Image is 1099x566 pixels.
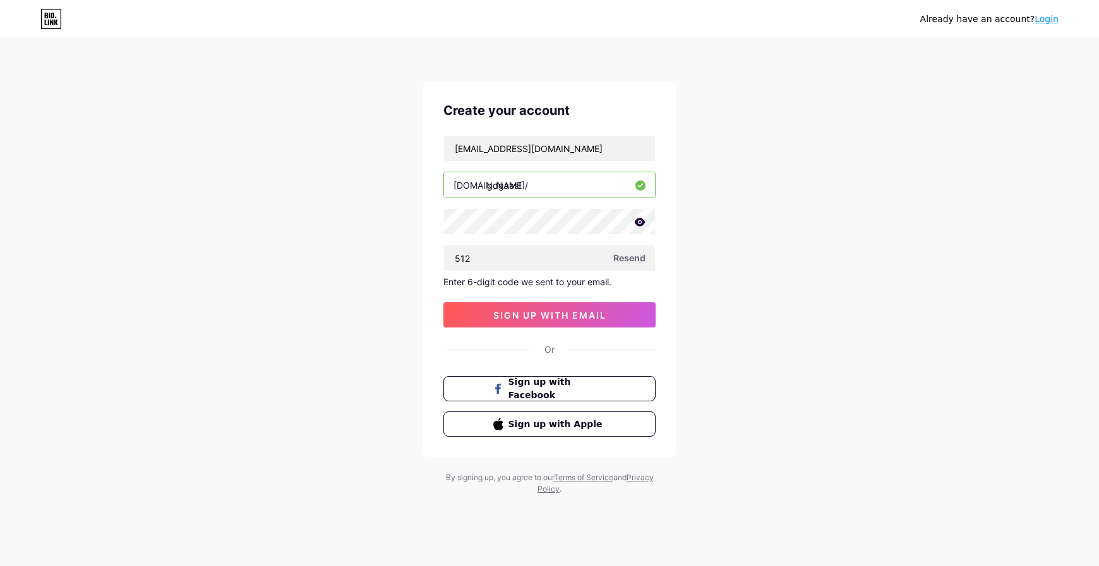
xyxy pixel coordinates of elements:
div: Or [544,343,555,356]
span: Sign up with Facebook [508,375,606,402]
input: Paste login code [444,245,655,271]
div: Already have an account? [920,13,1059,26]
button: Sign up with Apple [443,411,656,437]
input: username [444,172,655,198]
a: Terms of Service [554,473,613,482]
div: By signing up, you agree to our and . [442,472,657,495]
span: sign up with email [493,310,606,321]
button: sign up with email [443,302,656,327]
button: Sign up with Facebook [443,376,656,401]
span: Resend [613,251,646,264]
input: Email [444,136,655,161]
span: Sign up with Apple [508,418,606,431]
div: Create your account [443,101,656,120]
div: Enter 6-digit code we sent to your email. [443,276,656,287]
a: Login [1035,14,1059,24]
div: [DOMAIN_NAME]/ [453,179,528,192]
